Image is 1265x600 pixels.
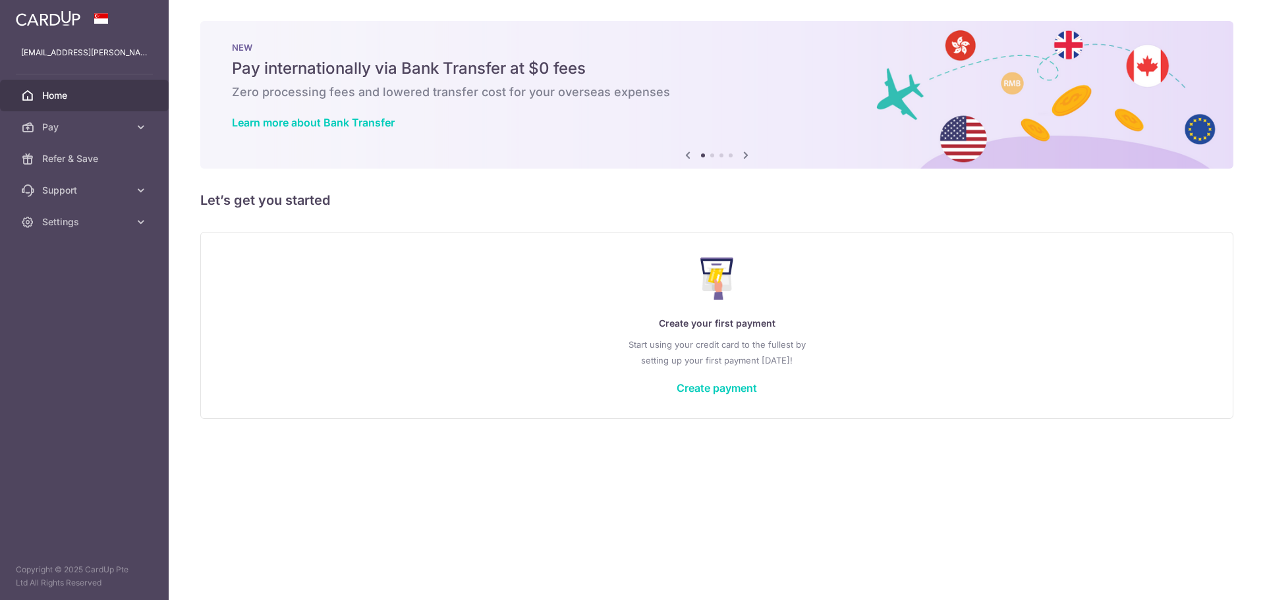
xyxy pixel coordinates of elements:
p: NEW [232,42,1202,53]
span: Refer & Save [42,152,129,165]
span: Pay [42,121,129,134]
img: Bank transfer banner [200,21,1233,169]
img: Make Payment [700,258,734,300]
h5: Let’s get you started [200,190,1233,211]
span: Home [42,89,129,102]
a: Create payment [677,381,757,395]
span: Support [42,184,129,197]
span: Help [30,9,57,21]
span: Settings [42,215,129,229]
p: Create your first payment [227,315,1206,331]
p: Start using your credit card to the fullest by setting up your first payment [DATE]! [227,337,1206,368]
h6: Zero processing fees and lowered transfer cost for your overseas expenses [232,84,1202,100]
a: Learn more about Bank Transfer [232,116,395,129]
img: CardUp [16,11,80,26]
p: [EMAIL_ADDRESS][PERSON_NAME][DOMAIN_NAME] [21,46,148,59]
h5: Pay internationally via Bank Transfer at $0 fees [232,58,1202,79]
